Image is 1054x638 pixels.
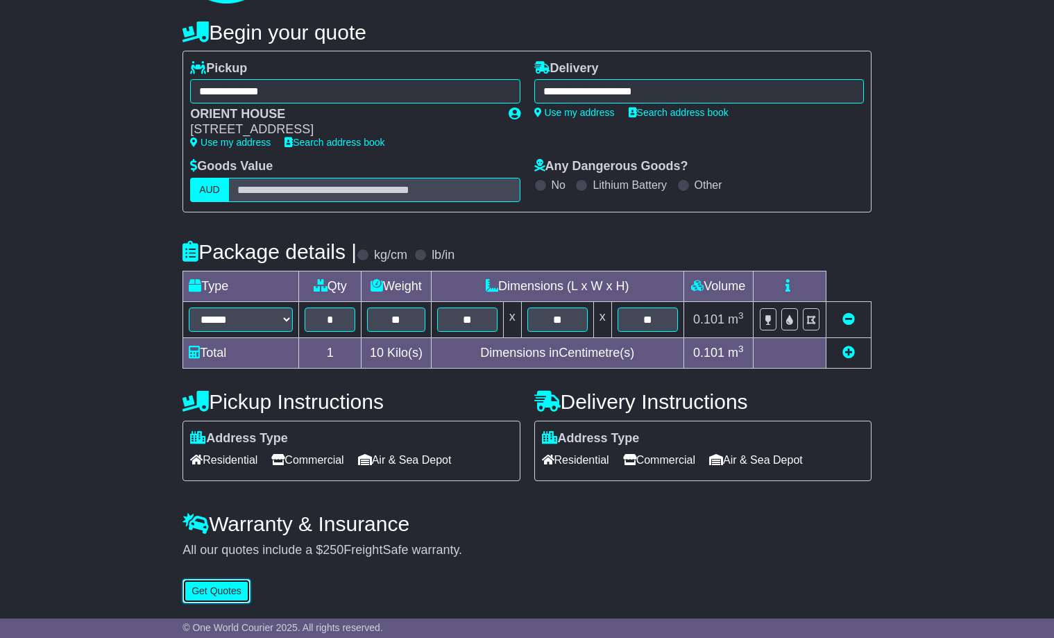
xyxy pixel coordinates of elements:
[431,271,683,301] td: Dimensions (L x W x H)
[190,449,257,471] span: Residential
[693,312,724,326] span: 0.101
[629,107,729,118] a: Search address book
[190,178,229,202] label: AUD
[728,312,744,326] span: m
[432,248,454,263] label: lb/in
[693,346,724,360] span: 0.101
[299,337,362,368] td: 1
[182,512,872,535] h4: Warranty & Insurance
[190,107,494,122] div: ORIENT HOUSE
[534,390,872,413] h4: Delivery Instructions
[695,178,722,192] label: Other
[709,449,803,471] span: Air & Sea Depot
[182,21,872,44] h4: Begin your quote
[190,137,271,148] a: Use my address
[190,122,494,137] div: [STREET_ADDRESS]
[593,301,611,337] td: x
[842,346,855,360] a: Add new item
[182,622,383,633] span: © One World Courier 2025. All rights reserved.
[374,248,407,263] label: kg/cm
[299,271,362,301] td: Qty
[593,178,667,192] label: Lithium Battery
[370,346,384,360] span: 10
[183,337,299,368] td: Total
[623,449,695,471] span: Commercial
[284,137,384,148] a: Search address book
[552,178,566,192] label: No
[358,449,452,471] span: Air & Sea Depot
[534,61,599,76] label: Delivery
[182,240,357,263] h4: Package details |
[542,449,609,471] span: Residential
[683,271,753,301] td: Volume
[271,449,343,471] span: Commercial
[542,431,640,446] label: Address Type
[182,543,872,558] div: All our quotes include a $ FreightSafe warranty.
[534,159,688,174] label: Any Dangerous Goods?
[503,301,521,337] td: x
[842,312,855,326] a: Remove this item
[738,310,744,321] sup: 3
[190,61,247,76] label: Pickup
[738,344,744,354] sup: 3
[323,543,343,557] span: 250
[190,159,273,174] label: Goods Value
[183,271,299,301] td: Type
[362,337,431,368] td: Kilo(s)
[728,346,744,360] span: m
[190,431,288,446] label: Address Type
[182,390,520,413] h4: Pickup Instructions
[431,337,683,368] td: Dimensions in Centimetre(s)
[534,107,615,118] a: Use my address
[182,579,250,603] button: Get Quotes
[362,271,431,301] td: Weight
